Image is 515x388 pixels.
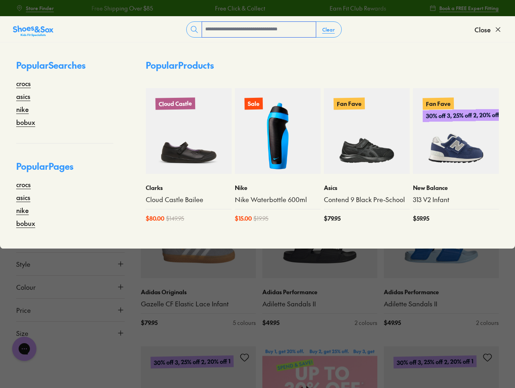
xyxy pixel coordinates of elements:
[235,88,321,174] a: Sale
[439,4,499,12] span: Book a FREE Expert Fitting
[16,192,30,202] a: asics
[324,214,340,223] span: $ 79.95
[16,276,125,298] button: Colour
[26,4,54,12] span: Store Finder
[233,318,256,327] div: 5 colours
[166,214,184,223] span: $ 149.95
[146,214,164,223] span: $ 80.00
[16,104,29,114] a: nike
[475,21,502,38] button: Close
[155,97,195,110] p: Cloud Castle
[235,183,321,192] p: Nike
[141,299,256,308] a: Gazelle CF Elastic Lace Infant
[16,253,125,275] button: Style
[16,160,113,179] p: Popular Pages
[384,288,499,296] p: Adidas Performance
[213,4,264,13] a: Free Click & Collect
[324,88,410,174] a: Fan Fave
[146,59,214,72] p: Popular Products
[384,299,499,308] a: Adilette Sandals II
[394,355,477,369] p: 30% off 3, 25% off 2, 20% off 1
[16,91,30,101] a: asics
[262,288,377,296] p: Adidas Performance
[16,78,31,88] a: crocs
[235,214,252,223] span: $ 15.00
[476,318,499,327] div: 2 colours
[16,59,113,78] p: Popular Searches
[413,214,429,223] span: $ 59.95
[16,282,36,292] span: Colour
[355,318,377,327] div: 2 colours
[413,183,499,192] p: New Balance
[253,214,268,223] span: $ 19.95
[423,109,506,122] p: 30% off 3, 25% off 2, 20% off 1
[324,195,410,204] a: Contend 9 Black Pre-School
[235,195,321,204] a: Nike Waterbottle 600ml
[316,22,341,37] button: Clear
[413,88,499,174] a: Fan Fave30% off 3, 25% off 2, 20% off 1
[16,179,31,189] a: crocs
[13,23,53,36] a: Shoes &amp; Sox
[8,334,40,364] iframe: Gorgias live chat messenger
[146,183,232,192] p: Clarks
[423,97,454,110] p: Fan Fave
[16,299,125,321] button: Price
[16,1,54,15] a: Store Finder
[328,4,385,13] a: Earn Fit Club Rewards
[16,205,29,215] a: nike
[13,25,53,38] img: SNS_Logo_Responsive.svg
[16,328,28,338] span: Size
[16,305,31,315] span: Price
[413,195,499,204] a: 313 V2 Infant
[141,288,256,296] p: Adidas Originals
[262,318,279,327] span: $ 49.95
[334,97,365,110] p: Fan Fave
[262,299,377,308] a: Adilette Sandals II
[384,318,401,327] span: $ 49.95
[475,25,491,34] span: Close
[16,117,35,127] a: bobux
[151,355,234,369] p: 30% off 3, 25% off 2, 20% off 1
[90,4,152,13] a: Free Shipping Over $85
[16,322,125,344] button: Size
[16,259,30,269] span: Style
[16,218,35,228] a: bobux
[141,318,157,327] span: $ 79.95
[324,183,410,192] p: Asics
[146,195,232,204] a: Cloud Castle Bailee
[245,98,263,110] p: Sale
[430,1,499,15] a: Book a FREE Expert Fitting
[146,88,232,174] a: Cloud Castle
